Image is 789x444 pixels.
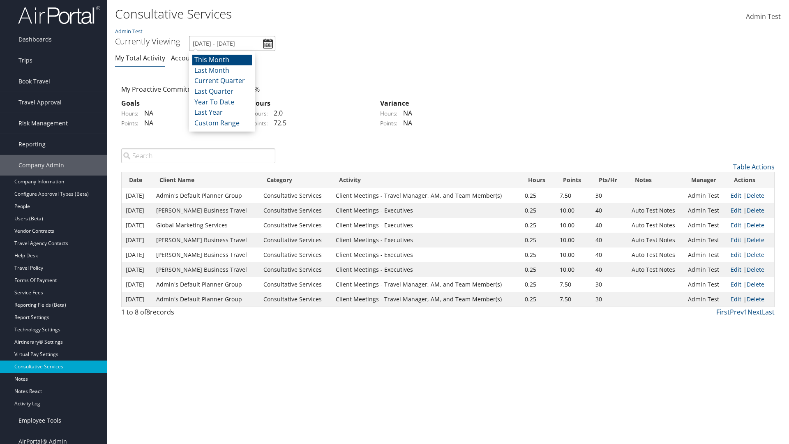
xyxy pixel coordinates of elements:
[628,172,684,188] th: Notes
[591,277,628,292] td: 30
[152,277,260,292] td: Admin's Default Planner Group
[731,192,741,199] a: Edit
[332,247,521,262] td: Client Meetings - Executives
[18,410,61,431] span: Employee Tools
[684,233,727,247] td: Admin Test
[731,206,741,214] a: Edit
[152,218,260,233] td: Global Marketing Services
[731,236,741,244] a: Edit
[556,203,591,218] td: 10.00
[591,247,628,262] td: 40
[122,203,152,218] td: [DATE]
[727,262,774,277] td: |
[747,308,762,317] a: Next
[744,308,747,317] a: 1
[521,203,556,218] td: 0.25
[727,203,774,218] td: |
[121,307,275,321] div: 1 to 8 of records
[152,188,260,203] td: Admin's Default Planner Group
[332,233,521,247] td: Client Meetings - Executives
[259,233,332,247] td: Consultative Services
[192,118,252,129] li: Custom Range
[115,28,143,35] a: Admin Test
[399,118,412,127] span: NA
[192,76,252,86] li: Current Quarter
[152,172,260,188] th: Client Name
[727,292,774,307] td: |
[152,262,260,277] td: [PERSON_NAME] Business Travel
[521,233,556,247] td: 0.25
[591,233,628,247] td: 40
[122,172,152,188] th: Date: activate to sort column ascending
[521,262,556,277] td: 0.25
[684,247,727,262] td: Admin Test
[747,280,764,288] a: Delete
[115,36,180,47] h3: Currently Viewing
[684,188,727,203] td: Admin Test
[747,266,764,273] a: Delete
[152,292,260,307] td: Admin's Default Planner Group
[731,295,741,303] a: Edit
[684,292,727,307] td: Admin Test
[122,277,152,292] td: [DATE]
[591,262,628,277] td: 40
[192,55,252,65] li: This Month
[684,218,727,233] td: Admin Test
[189,36,275,51] input: [DATE] - [DATE]
[18,29,52,50] span: Dashboards
[332,277,521,292] td: Client Meetings - Travel Manager, AM, and Team Member(s)
[628,218,684,233] td: Auto Test Notes
[727,277,774,292] td: |
[684,203,727,218] td: Admin Test
[556,218,591,233] td: 10.00
[628,233,684,247] td: Auto Test Notes
[521,247,556,262] td: 0.25
[152,233,260,247] td: [PERSON_NAME] Business Travel
[270,118,286,127] span: 72.5
[251,119,268,127] label: Points:
[332,292,521,307] td: Client Meetings - Travel Manager, AM, and Team Member(s)
[18,134,46,155] span: Reporting
[259,218,332,233] td: Consultative Services
[259,262,332,277] td: Consultative Services
[251,99,270,108] strong: Hours
[259,188,332,203] td: Consultative Services
[521,188,556,203] td: 0.25
[556,172,591,188] th: Points
[140,118,153,127] span: NA
[259,203,332,218] td: Consultative Services
[591,172,628,188] th: Pts/Hr
[380,109,397,118] label: Hours:
[591,203,628,218] td: 40
[521,277,556,292] td: 0.25
[746,12,781,21] span: Admin Test
[731,251,741,259] a: Edit
[521,292,556,307] td: 0.25
[747,192,764,199] a: Delete
[152,247,260,262] td: [PERSON_NAME] Business Travel
[140,109,153,118] span: NA
[18,71,50,92] span: Book Travel
[121,119,138,127] label: Points:
[733,162,775,171] a: Table Actions
[146,308,150,317] span: 8
[115,84,245,94] div: My Proactive Commitment:
[121,109,138,118] label: Hours:
[727,188,774,203] td: |
[332,262,521,277] td: Client Meetings - Executives
[192,65,252,76] li: Last Month
[747,206,764,214] a: Delete
[399,109,412,118] span: NA
[332,172,521,188] th: Activity: activate to sort column ascending
[556,292,591,307] td: 7.50
[727,172,774,188] th: Actions
[259,292,332,307] td: Consultative Services
[121,148,275,163] input: Search
[122,247,152,262] td: [DATE]
[731,221,741,229] a: Edit
[192,107,252,118] li: Last Year
[747,221,764,229] a: Delete
[727,233,774,247] td: |
[521,218,556,233] td: 0.25
[521,172,556,188] th: Hours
